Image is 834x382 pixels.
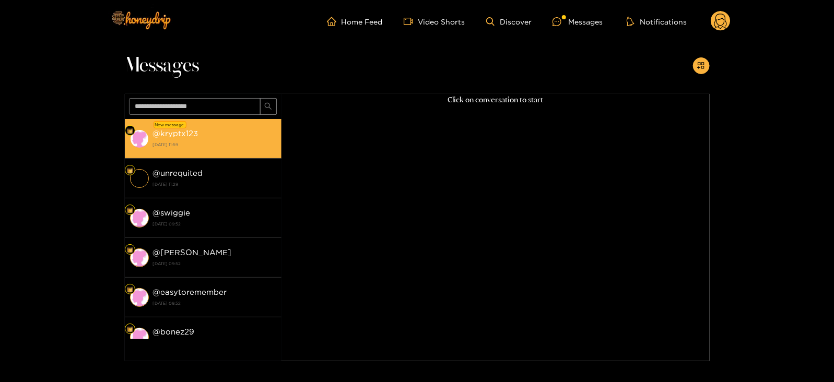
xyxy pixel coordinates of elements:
span: appstore-add [697,62,705,70]
strong: [DATE] 09:52 [153,299,276,308]
strong: @ bonez29 [153,327,195,336]
img: Fan Level [127,207,133,213]
img: conversation [130,328,149,347]
strong: [DATE] 11:59 [153,140,276,149]
img: Fan Level [127,247,133,253]
img: Fan Level [127,286,133,293]
span: home [327,17,342,26]
button: appstore-add [693,57,710,74]
a: Home Feed [327,17,383,26]
button: Notifications [624,16,690,27]
img: Fan Level [127,326,133,332]
strong: @ swiggie [153,208,191,217]
strong: [DATE] 09:52 [153,259,276,268]
strong: [DATE] 09:52 [153,219,276,229]
img: conversation [130,248,149,267]
img: Fan Level [127,128,133,134]
img: conversation [130,129,149,148]
strong: @ kryptx123 [153,129,198,138]
strong: [DATE] 09:52 [153,338,276,348]
p: Click on conversation to start [281,94,710,106]
a: Discover [486,17,532,26]
strong: @ easytoremember [153,288,227,296]
strong: @ unrequited [153,169,203,177]
span: video-camera [404,17,418,26]
img: Fan Level [127,168,133,174]
img: conversation [130,288,149,307]
img: conversation [130,169,149,188]
div: Messages [553,16,603,28]
strong: @ [PERSON_NAME] [153,248,232,257]
span: search [264,102,272,111]
button: search [260,98,277,115]
span: Messages [125,53,199,78]
strong: [DATE] 11:29 [153,180,276,189]
div: New message [154,121,186,128]
img: conversation [130,209,149,228]
a: Video Shorts [404,17,465,26]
